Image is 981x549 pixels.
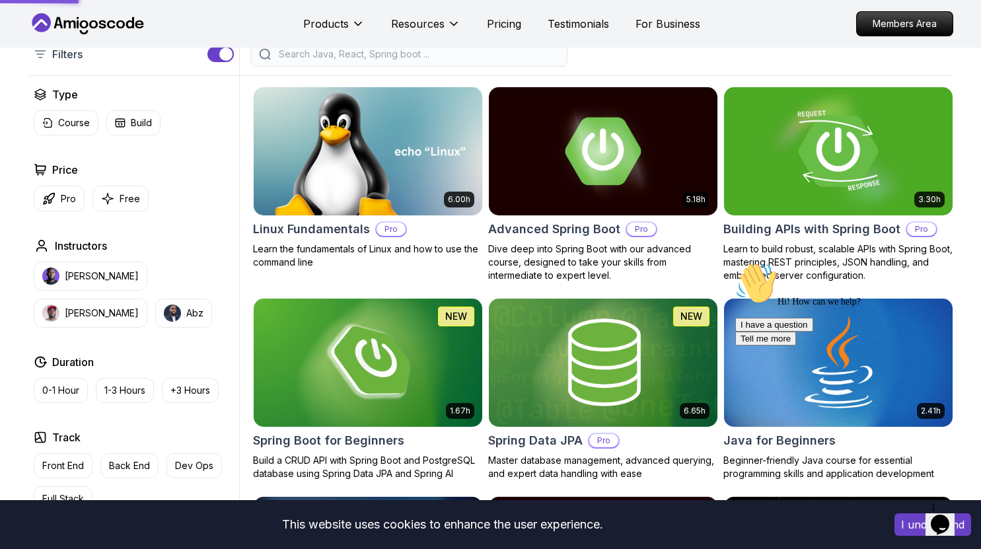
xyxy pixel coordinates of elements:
p: Pro [589,434,618,447]
p: Pro [61,192,76,205]
p: Full Stack [42,492,84,505]
p: Learn to build robust, scalable APIs with Spring Boot, mastering REST principles, JSON handling, ... [723,242,953,282]
p: Build [131,116,152,129]
a: Linux Fundamentals card6.00hLinux FundamentalsProLearn the fundamentals of Linux and how to use t... [253,87,483,269]
div: 👋Hi! How can we help?I have a questionTell me more [5,5,243,89]
button: 0-1 Hour [34,378,88,403]
p: Free [120,192,140,205]
input: Search Java, React, Spring boot ... [276,48,559,61]
h2: Duration [52,354,94,370]
p: Beginner-friendly Java course for essential programming skills and application development [723,454,953,480]
h2: Java for Beginners [723,431,836,450]
div: This website uses cookies to enhance the user experience. [10,510,875,539]
h2: Building APIs with Spring Boot [723,220,900,238]
span: Hi! How can we help? [5,40,131,50]
img: Linux Fundamentals card [254,87,482,215]
button: Course [34,110,98,135]
img: instructor img [42,305,59,322]
p: NEW [445,310,467,323]
p: Products [303,16,349,32]
button: Build [106,110,161,135]
h2: Spring Data JPA [488,431,583,450]
button: I have a question [5,61,83,75]
button: 1-3 Hours [96,378,154,403]
a: Java for Beginners card2.41hJava for BeginnersBeginner-friendly Java course for essential program... [723,298,953,480]
p: +3 Hours [170,384,210,397]
a: Pricing [487,16,521,32]
p: Build a CRUD API with Spring Boot and PostgreSQL database using Spring Data JPA and Spring AI [253,454,483,480]
button: Pro [34,186,85,211]
a: Members Area [856,11,953,36]
p: Abz [186,307,203,320]
p: Front End [42,459,84,472]
button: Free [92,186,149,211]
p: [PERSON_NAME] [65,270,139,283]
h2: Spring Boot for Beginners [253,431,404,450]
p: Learn the fundamentals of Linux and how to use the command line [253,242,483,269]
a: Building APIs with Spring Boot card3.30hBuilding APIs with Spring BootProLearn to build robust, s... [723,87,953,282]
img: :wave: [5,5,48,48]
img: Java for Beginners card [724,299,953,427]
iframe: chat widget [730,257,968,490]
img: Advanced Spring Boot card [489,87,717,215]
h2: Price [52,162,78,178]
h2: Advanced Spring Boot [488,220,620,238]
h2: Type [52,87,78,102]
p: Dive deep into Spring Boot with our advanced course, designed to take your skills from intermedia... [488,242,718,282]
p: 0-1 Hour [42,384,79,397]
p: Pro [627,223,656,236]
img: instructor img [164,305,181,322]
button: Full Stack [34,486,92,511]
a: Spring Data JPA card6.65hNEWSpring Data JPAProMaster database management, advanced querying, and ... [488,298,718,480]
a: For Business [636,16,700,32]
p: 1-3 Hours [104,384,145,397]
p: 3.30h [918,194,941,205]
a: Advanced Spring Boot card5.18hAdvanced Spring BootProDive deep into Spring Boot with our advanced... [488,87,718,282]
p: Filters [52,46,83,62]
p: Pro [907,223,936,236]
img: instructor img [42,268,59,285]
h2: Track [52,429,81,445]
img: Spring Boot for Beginners card [254,299,482,427]
button: Back End [100,453,159,478]
button: Tell me more [5,75,66,89]
p: Back End [109,459,150,472]
button: instructor img[PERSON_NAME] [34,262,147,291]
button: instructor img[PERSON_NAME] [34,299,147,328]
img: Spring Data JPA card [489,299,717,427]
button: instructor imgAbz [155,299,212,328]
iframe: chat widget [926,496,968,536]
p: 1.67h [450,406,470,416]
h2: Instructors [55,238,107,254]
p: Pro [377,223,406,236]
a: Spring Boot for Beginners card1.67hNEWSpring Boot for BeginnersBuild a CRUD API with Spring Boot ... [253,298,483,480]
h2: Linux Fundamentals [253,220,370,238]
button: Dev Ops [166,453,222,478]
button: Accept cookies [894,513,971,536]
p: Course [58,116,90,129]
p: Members Area [857,12,953,36]
button: Products [303,16,365,42]
img: Building APIs with Spring Boot card [718,84,958,218]
p: [PERSON_NAME] [65,307,139,320]
a: Testimonials [548,16,609,32]
p: NEW [680,310,702,323]
p: Resources [391,16,445,32]
button: +3 Hours [162,378,219,403]
button: Front End [34,453,92,478]
p: 6.00h [448,194,470,205]
p: 5.18h [686,194,706,205]
p: 6.65h [684,406,706,416]
p: Dev Ops [175,459,213,472]
p: Master database management, advanced querying, and expert data handling with ease [488,454,718,480]
button: Resources [391,16,460,42]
